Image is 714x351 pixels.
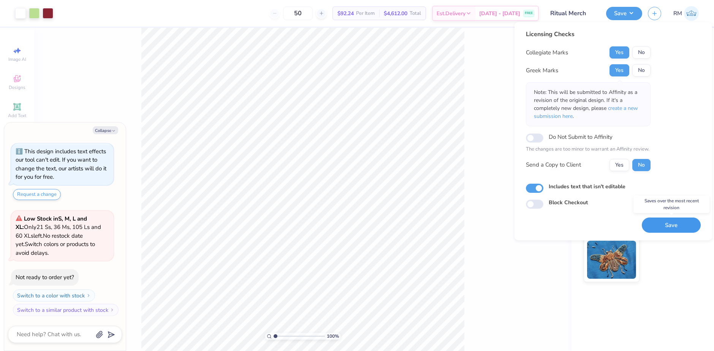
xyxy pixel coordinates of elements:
[327,333,339,340] span: 100 %
[610,159,629,171] button: Yes
[549,199,588,206] label: Block Checkout
[526,30,651,39] div: Licensing Checks
[534,88,643,120] p: Note: This will be submitted to Affinity as a revision of the original design. If it's a complete...
[526,66,558,75] div: Greek Marks
[587,241,636,279] img: Metallic & Glitter
[437,10,465,17] span: Est. Delivery
[525,11,533,16] span: FREE
[13,304,119,316] button: Switch to a similar product with stock
[632,159,651,171] button: No
[8,56,26,62] span: Image AI
[673,9,682,18] span: RM
[13,189,61,200] button: Request a change
[549,183,625,191] label: Includes text that isn't editable
[673,6,699,21] a: RM
[16,215,87,231] strong: Low Stock in S, M, L and XL :
[283,6,313,20] input: – –
[642,218,701,233] button: Save
[16,273,74,281] div: Not ready to order yet?
[549,132,613,142] label: Do Not Submit to Affinity
[356,10,375,17] span: Per Item
[93,126,118,134] button: Collapse
[13,289,95,302] button: Switch to a color with stock
[337,10,354,17] span: $92.24
[632,46,651,59] button: No
[9,84,25,91] span: Designs
[384,10,407,17] span: $4,612.00
[526,146,651,153] p: The changes are too minor to warrant an Affinity review.
[526,48,568,57] div: Collegiate Marks
[410,10,421,17] span: Total
[8,113,26,119] span: Add Text
[610,46,629,59] button: Yes
[606,7,642,20] button: Save
[610,64,629,76] button: Yes
[16,215,101,257] span: Only 21 Ss, 36 Ms, 105 Ls and 60 XLs left. Switch colors or products to avoid delays.
[633,195,709,213] div: Saves over the most recent revision
[632,64,651,76] button: No
[526,160,581,169] div: Send a Copy to Client
[479,10,520,17] span: [DATE] - [DATE]
[86,293,91,298] img: Switch to a color with stock
[16,232,83,248] span: No restock date yet.
[545,6,600,21] input: Untitled Design
[110,308,114,312] img: Switch to a similar product with stock
[684,6,699,21] img: Roberta Manuel
[16,148,106,181] div: This design includes text effects our tool can't edit. If you want to change the text, our artist...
